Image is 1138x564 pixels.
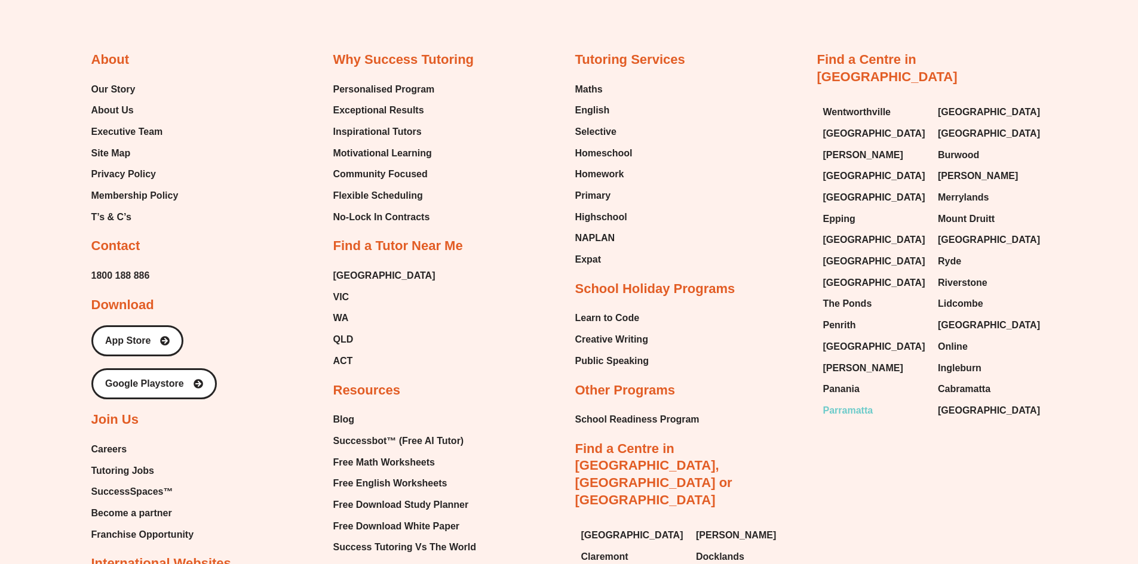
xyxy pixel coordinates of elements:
a: Personalised Program [333,81,435,98]
span: Panania [823,380,860,398]
span: NAPLAN [575,229,615,247]
span: Community Focused [333,165,428,183]
h2: Download [91,297,154,314]
span: Merrylands [938,189,989,207]
a: Tutoring Jobs [91,462,194,480]
span: Google Playstore [105,379,184,389]
a: [GEOGRAPHIC_DATA] [823,189,927,207]
a: Mount Druitt [938,210,1041,228]
span: Expat [575,251,602,269]
a: QLD [333,331,435,349]
span: Site Map [91,144,131,162]
a: WA [333,309,435,327]
span: English [575,101,610,119]
span: [GEOGRAPHIC_DATA] [938,402,1040,420]
a: [GEOGRAPHIC_DATA] [938,103,1041,121]
span: Privacy Policy [91,165,157,183]
span: Learn to Code [575,309,640,327]
span: Become a partner [91,504,172,522]
span: ACT [333,352,353,370]
span: Executive Team [91,123,163,141]
a: Membership Policy [91,187,179,205]
span: 1800 188 886 [91,267,150,285]
a: Find a Centre in [GEOGRAPHIC_DATA], [GEOGRAPHIC_DATA] or [GEOGRAPHIC_DATA] [575,441,732,507]
a: Lidcombe [938,295,1041,313]
span: Free English Worksheets [333,474,447,492]
a: Free Download Study Planner [333,496,476,514]
a: [GEOGRAPHIC_DATA] [333,267,435,285]
span: Flexible Scheduling [333,187,423,205]
span: Our Story [91,81,136,98]
span: App Store [105,336,151,346]
span: SuccessSpaces™ [91,483,173,501]
a: T’s & C’s [91,208,179,226]
span: QLD [333,331,354,349]
a: [GEOGRAPHIC_DATA] [823,125,927,143]
a: [GEOGRAPHIC_DATA] [823,167,927,185]
a: NAPLAN [575,229,633,247]
a: School Readiness Program [575,411,700,429]
span: Free Download Study Planner [333,496,469,514]
span: Cabramatta [938,380,990,398]
a: About Us [91,101,179,119]
a: Public Speaking [575,352,649,370]
span: Mount Druitt [938,210,995,228]
span: Exceptional Results [333,101,424,119]
span: [GEOGRAPHIC_DATA] [823,338,925,356]
span: WA [333,309,349,327]
a: Primary [575,187,633,205]
span: The Ponds [823,295,872,313]
h2: Other Programs [575,382,676,399]
a: [GEOGRAPHIC_DATA] [938,402,1041,420]
a: Maths [575,81,633,98]
span: Ryde [938,252,961,270]
span: [GEOGRAPHIC_DATA] [823,252,925,270]
span: [GEOGRAPHIC_DATA] [581,526,683,544]
a: Parramatta [823,402,927,420]
a: Community Focused [333,165,435,183]
a: Penrith [823,316,927,334]
span: Primary [575,187,611,205]
a: Riverstone [938,274,1041,292]
a: Motivational Learning [333,144,435,162]
span: [GEOGRAPHIC_DATA] [823,274,925,292]
a: [PERSON_NAME] [938,167,1041,185]
a: Selective [575,123,633,141]
a: [GEOGRAPHIC_DATA] [938,231,1041,249]
span: Ingleburn [938,359,981,377]
h2: Resources [333,382,401,399]
span: Successbot™ (Free AI Tutor) [333,432,464,450]
a: Exceptional Results [333,101,435,119]
a: [GEOGRAPHIC_DATA] [823,274,927,292]
span: Homework [575,165,624,183]
a: The Ponds [823,295,927,313]
h2: Tutoring Services [575,51,685,69]
span: Burwood [938,146,979,164]
span: T’s & C’s [91,208,131,226]
a: SuccessSpaces™ [91,483,194,501]
span: Blog [333,411,355,429]
a: [GEOGRAPHIC_DATA] [823,252,927,270]
span: Highschool [575,208,627,226]
span: Epping [823,210,855,228]
a: Google Playstore [91,368,217,399]
a: Ingleburn [938,359,1041,377]
h2: Find a Tutor Near Me [333,238,463,255]
span: [GEOGRAPHIC_DATA] [823,125,925,143]
a: VIC [333,288,435,306]
span: [GEOGRAPHIC_DATA] [938,125,1040,143]
a: Wentworthville [823,103,927,121]
span: [GEOGRAPHIC_DATA] [938,231,1040,249]
a: ACT [333,352,435,370]
a: Careers [91,440,194,458]
a: [PERSON_NAME] [823,359,927,377]
a: Success Tutoring Vs The World [333,538,476,556]
a: Ryde [938,252,1041,270]
span: [GEOGRAPHIC_DATA] [823,167,925,185]
span: Free Math Worksheets [333,454,435,471]
a: Successbot™ (Free AI Tutor) [333,432,476,450]
a: English [575,101,633,119]
a: Franchise Opportunity [91,526,194,544]
span: [GEOGRAPHIC_DATA] [823,231,925,249]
